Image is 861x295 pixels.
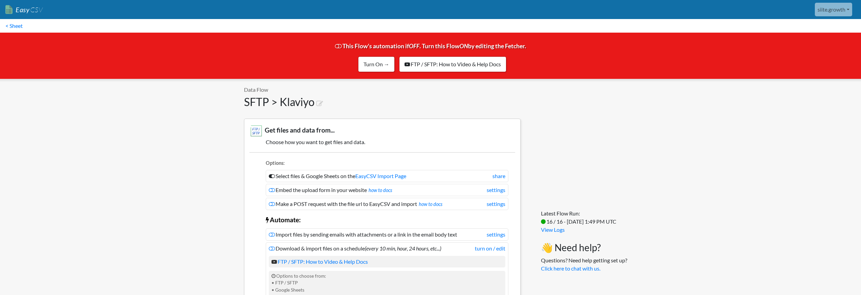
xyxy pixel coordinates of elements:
[266,228,508,241] li: Import files by sending emails with attachments or a link in the email body text
[355,173,406,179] a: EasyCSV Import Page
[358,56,395,72] a: Turn On →
[541,242,627,254] h3: 👋 Need help?
[249,124,515,138] h3: Get files and data from...
[541,210,616,225] span: Latest Flow Run: 16 / 16 - [DATE] 1:49 PM UTC
[266,198,508,210] li: Make a POST request with the file url to EasyCSV and import
[244,86,521,94] p: Data Flow
[272,258,368,265] a: FTP / SFTP: How to Video & Help Docs
[460,42,468,50] i: ON
[541,256,627,273] p: Questions? Need help getting set up?
[249,139,515,145] h5: Choose how you want to get files and data.
[335,42,526,66] span: This Flow's automation if . Turn this Flow by editing the Fetcher.
[541,226,565,233] a: View Logs
[30,5,43,14] span: CSV
[266,212,508,227] li: Automate:
[815,3,852,16] a: siite.growth
[266,184,508,196] li: Embed the upload form in your website
[5,3,43,17] a: EasyCSV
[399,56,506,72] a: FTP / SFTP: How to Video & Help Docs
[541,265,600,272] a: Click here to chat with us.
[365,245,441,251] i: (every 10 min, hour, 24 hours, etc...)
[487,186,505,194] a: settings
[244,96,521,108] h1: SFTP > Klaviyo
[492,172,505,180] a: share
[419,201,443,207] a: how to docs
[487,230,505,239] a: settings
[409,42,419,50] i: OFF
[369,187,392,193] a: how to docs
[266,170,508,182] li: Select files & Google Sheets on the
[475,244,505,253] a: turn on / edit
[487,200,505,208] a: settings
[266,159,508,169] li: Options:
[249,124,263,138] img: FTP/SFTP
